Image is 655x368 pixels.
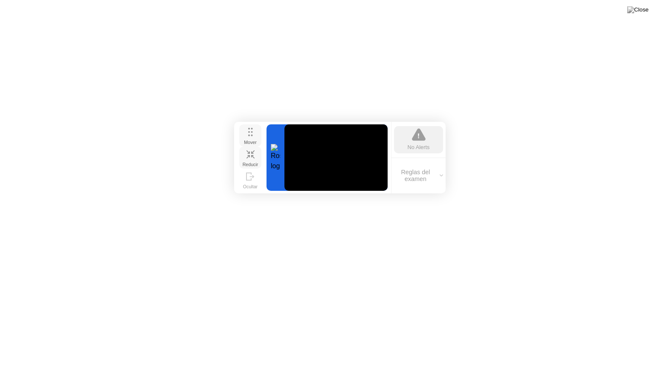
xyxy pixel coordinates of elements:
div: Mover [244,140,257,145]
div: Ocultar [243,184,258,189]
button: Reglas del examen [391,168,446,183]
button: Reducir [239,147,261,169]
button: Mover [239,124,261,147]
button: Ocultar [239,169,261,191]
div: Reducir [243,162,258,167]
div: No Alerts [408,143,430,151]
